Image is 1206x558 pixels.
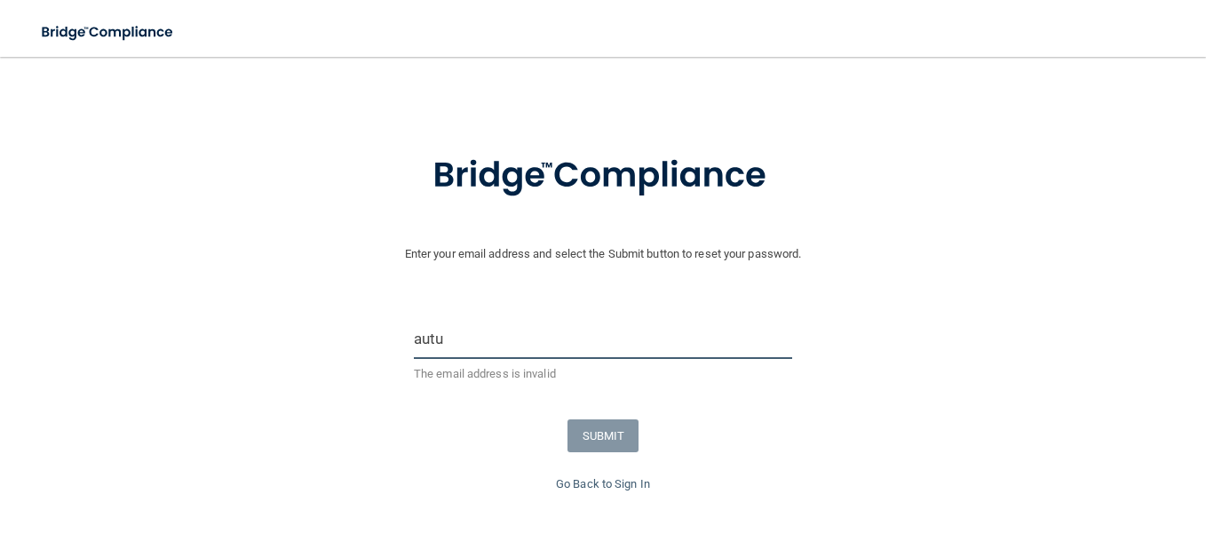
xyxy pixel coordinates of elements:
[396,130,810,222] img: bridge_compliance_login_screen.278c3ca4.svg
[899,432,1185,503] iframe: Drift Widget Chat Controller
[414,319,792,359] input: Email
[556,477,650,490] a: Go Back to Sign In
[27,14,190,51] img: bridge_compliance_login_screen.278c3ca4.svg
[414,363,792,385] p: The email address is invalid
[567,419,639,452] button: SUBMIT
